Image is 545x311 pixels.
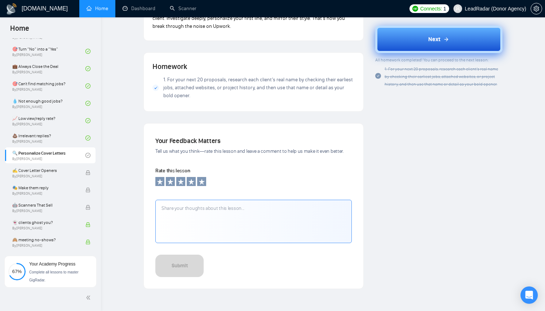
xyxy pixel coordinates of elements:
span: Your Feedback Matters [155,137,221,145]
a: 💼 Always Close the DealBy[PERSON_NAME] [12,61,85,77]
span: double-left [86,294,93,301]
a: 🔍 Personalize Cover LettersBy[PERSON_NAME] [12,147,85,163]
a: homeHome [87,5,108,12]
div: Open Intercom Messenger [520,286,538,304]
button: setting [531,3,542,14]
span: By [PERSON_NAME] [12,174,78,178]
img: upwork-logo.png [412,6,418,12]
span: lock [85,239,90,245]
span: Your Academy Progress [29,262,75,267]
span: 67% [8,269,26,274]
span: 🎭 Make them reply [12,184,78,191]
span: check-circle [85,153,90,158]
span: check-circle [85,101,90,106]
span: lock [85,187,90,193]
button: Next [375,25,503,53]
span: lock [85,222,90,227]
a: searchScanner [170,5,196,12]
span: check-circle [85,49,90,54]
span: Connects: [420,5,442,13]
span: By [PERSON_NAME] [12,209,78,213]
span: user [455,6,460,11]
span: lock [85,170,90,175]
span: check-circle [375,73,381,78]
span: Next [428,35,440,43]
span: By [PERSON_NAME] [12,243,78,248]
span: check-circle [85,135,90,141]
span: 1 [443,5,446,13]
span: All homework completed! You can proceed to the next lesson: [375,57,489,62]
span: By [PERSON_NAME] [12,226,78,230]
span: check-circle [85,66,90,71]
h4: Homework [152,61,355,72]
span: Tell us what you think—rate this lesson and leave a comment to help us make it even better. [155,148,344,154]
a: 📈 Low view/reply rate?By[PERSON_NAME] [12,113,85,129]
a: 💩 Irrelevant replies?By[PERSON_NAME] [12,130,85,146]
span: 👻 clients ghost you? [12,219,78,226]
span: 🙈 meeting no-shows? [12,236,78,243]
a: 💧 Not enough good jobs?By[PERSON_NAME] [12,95,85,111]
div: Submit [172,262,188,270]
span: Home [4,23,35,38]
span: Rate this lesson [155,168,190,174]
span: Complete all lessons to master GigRadar. [29,270,79,282]
span: check-circle [85,83,90,88]
span: check-circle [85,118,90,123]
a: 🎯 Turn “No” into a “Yes”By[PERSON_NAME] [12,43,85,59]
span: lock [85,205,90,210]
button: Submit [155,255,204,277]
span: By [PERSON_NAME] [12,191,78,196]
a: setting [531,6,542,12]
span: 1. For your next 20 proposals, research each client’s real name by checking their earliest jobs, ... [163,76,355,100]
span: 1. For your next 20 proposals, research each client’s real name by checking their earliest jobs, ... [385,66,498,86]
a: dashboardDashboard [123,5,155,12]
span: 🤖 Scanners That Sell [12,202,78,209]
span: ✍️ Cover Letter Openers [12,167,78,174]
a: 🎯 Can't find matching jobs?By[PERSON_NAME] [12,78,85,94]
span: The sale doesn’t start when you talk about yourself – it starts with what you know about the clie... [152,7,352,29]
img: logo [6,3,17,15]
